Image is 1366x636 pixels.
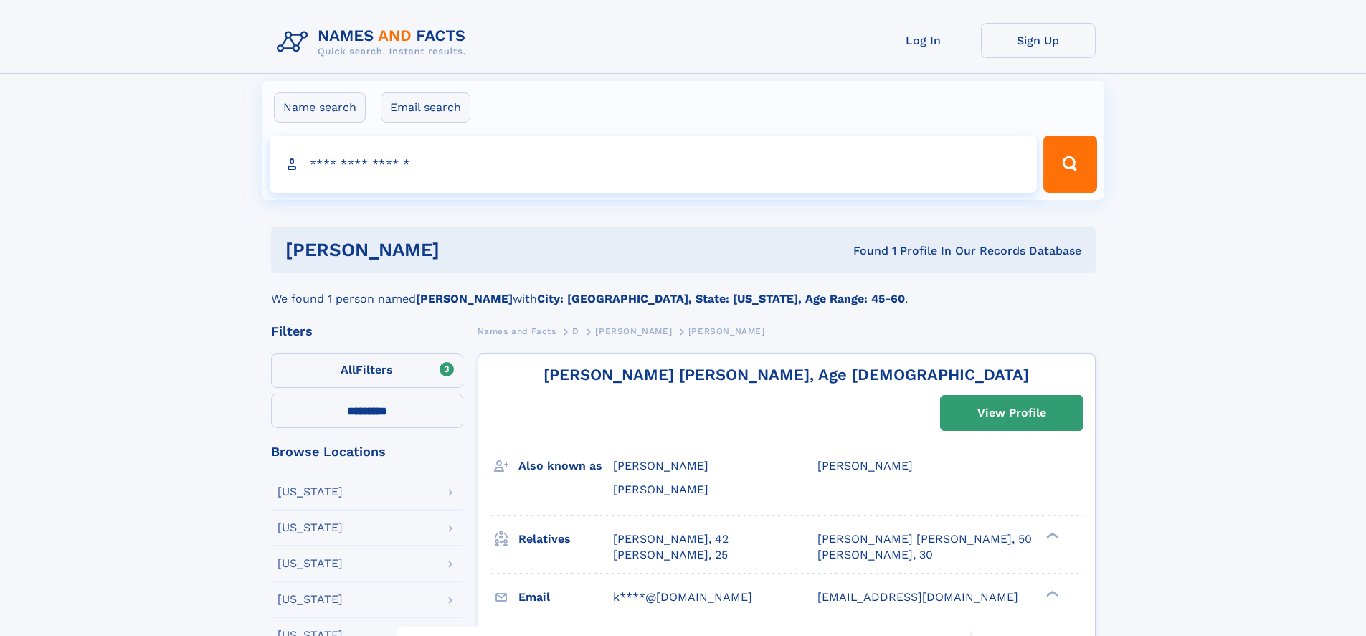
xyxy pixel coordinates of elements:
div: We found 1 person named with . [271,273,1096,308]
label: Filters [271,353,463,388]
a: [PERSON_NAME], 25 [613,547,728,563]
a: [PERSON_NAME] [PERSON_NAME], 50 [817,531,1032,547]
h3: Email [518,585,613,609]
h3: Also known as [518,454,613,478]
a: [PERSON_NAME], 30 [817,547,933,563]
span: [PERSON_NAME] [595,326,672,336]
span: [PERSON_NAME] [688,326,765,336]
span: [EMAIL_ADDRESS][DOMAIN_NAME] [817,590,1018,604]
label: Name search [274,92,366,123]
div: [US_STATE] [278,486,343,498]
div: ❯ [1043,531,1060,540]
h3: Relatives [518,527,613,551]
h1: [PERSON_NAME] [285,241,647,259]
a: View Profile [941,396,1083,430]
a: Log In [866,23,981,58]
div: [US_STATE] [278,522,343,533]
div: [US_STATE] [278,594,343,605]
span: [PERSON_NAME] [613,459,708,473]
span: D [572,326,579,336]
div: Filters [271,325,463,338]
a: Sign Up [981,23,1096,58]
div: ❯ [1043,589,1060,598]
a: [PERSON_NAME] [PERSON_NAME], Age [DEMOGRAPHIC_DATA] [544,366,1029,384]
div: Browse Locations [271,445,463,458]
span: [PERSON_NAME] [817,459,913,473]
a: Names and Facts [478,322,556,340]
button: Search Button [1043,136,1096,193]
a: D [572,322,579,340]
img: Logo Names and Facts [271,23,478,62]
b: [PERSON_NAME] [416,292,513,305]
input: search input [270,136,1038,193]
span: [PERSON_NAME] [613,483,708,496]
div: View Profile [977,397,1046,429]
span: All [341,363,356,376]
b: City: [GEOGRAPHIC_DATA], State: [US_STATE], Age Range: 45-60 [537,292,905,305]
div: [US_STATE] [278,558,343,569]
label: Email search [381,92,470,123]
div: Found 1 Profile In Our Records Database [646,243,1081,259]
a: [PERSON_NAME] [595,322,672,340]
a: [PERSON_NAME], 42 [613,531,729,547]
